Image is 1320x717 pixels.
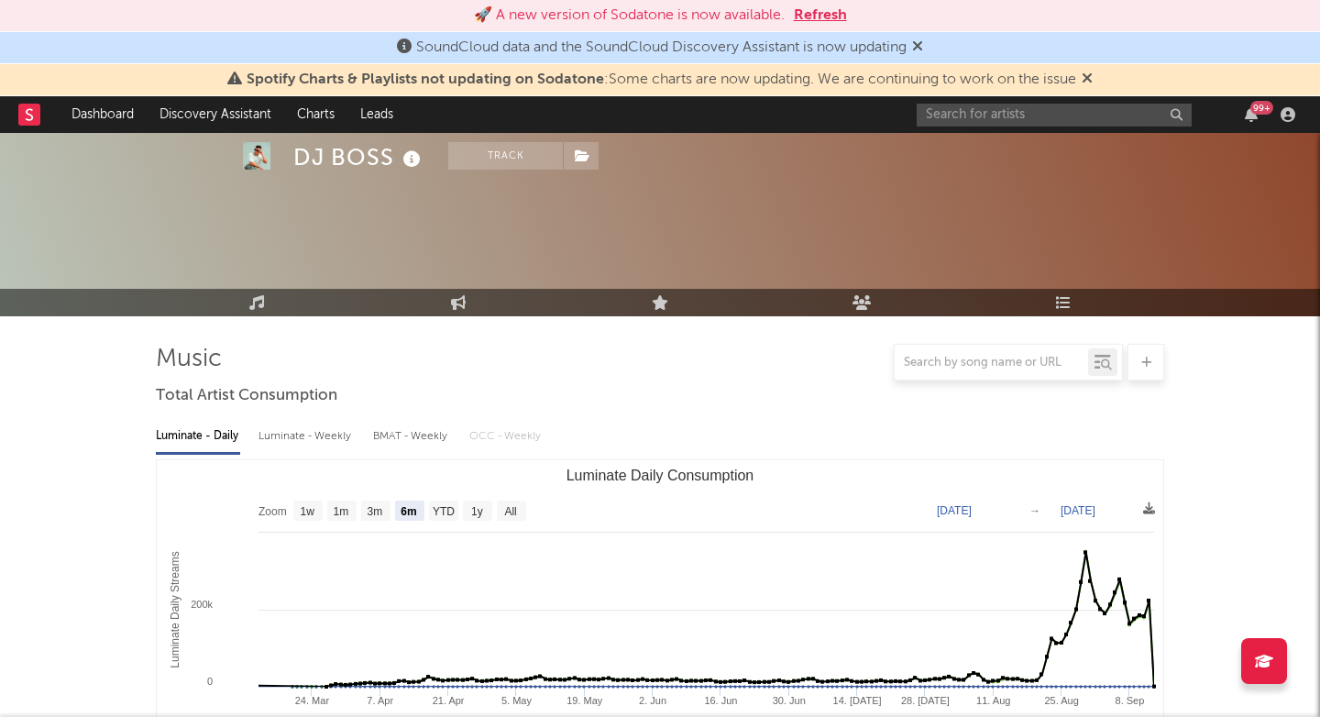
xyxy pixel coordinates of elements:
[566,468,754,483] text: Luminate Daily Consumption
[912,40,923,55] span: Dismiss
[1044,695,1078,706] text: 25. Aug
[169,551,181,667] text: Luminate Daily Streams
[895,356,1088,370] input: Search by song name or URL
[976,695,1010,706] text: 11. Aug
[504,505,516,518] text: All
[471,505,483,518] text: 1y
[937,504,972,517] text: [DATE]
[1250,101,1273,115] div: 99 +
[258,505,287,518] text: Zoom
[433,695,465,706] text: 21. Apr
[347,96,406,133] a: Leads
[147,96,284,133] a: Discovery Assistant
[433,505,455,518] text: YTD
[416,40,907,55] span: SoundCloud data and the SoundCloud Discovery Assistant is now updating
[1082,72,1093,87] span: Dismiss
[191,599,213,610] text: 200k
[474,5,785,27] div: 🚀 A new version of Sodatone is now available.
[639,695,666,706] text: 2. Jun
[901,695,950,706] text: 28. [DATE]
[501,695,533,706] text: 5. May
[334,505,349,518] text: 1m
[59,96,147,133] a: Dashboard
[917,104,1192,127] input: Search for artists
[293,142,425,172] div: DJ BOSS
[401,505,416,518] text: 6m
[448,142,563,170] button: Track
[301,505,315,518] text: 1w
[1245,107,1258,122] button: 99+
[1061,504,1095,517] text: [DATE]
[566,695,603,706] text: 19. May
[284,96,347,133] a: Charts
[258,421,355,452] div: Luminate - Weekly
[704,695,737,706] text: 16. Jun
[156,385,337,407] span: Total Artist Consumption
[1116,695,1145,706] text: 8. Sep
[247,72,1076,87] span: : Some charts are now updating. We are continuing to work on the issue
[773,695,806,706] text: 30. Jun
[247,72,604,87] span: Spotify Charts & Playlists not updating on Sodatone
[373,421,451,452] div: BMAT - Weekly
[368,505,383,518] text: 3m
[1029,504,1040,517] text: →
[367,695,393,706] text: 7. Apr
[156,421,240,452] div: Luminate - Daily
[833,695,882,706] text: 14. [DATE]
[794,5,847,27] button: Refresh
[295,695,330,706] text: 24. Mar
[207,676,213,687] text: 0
